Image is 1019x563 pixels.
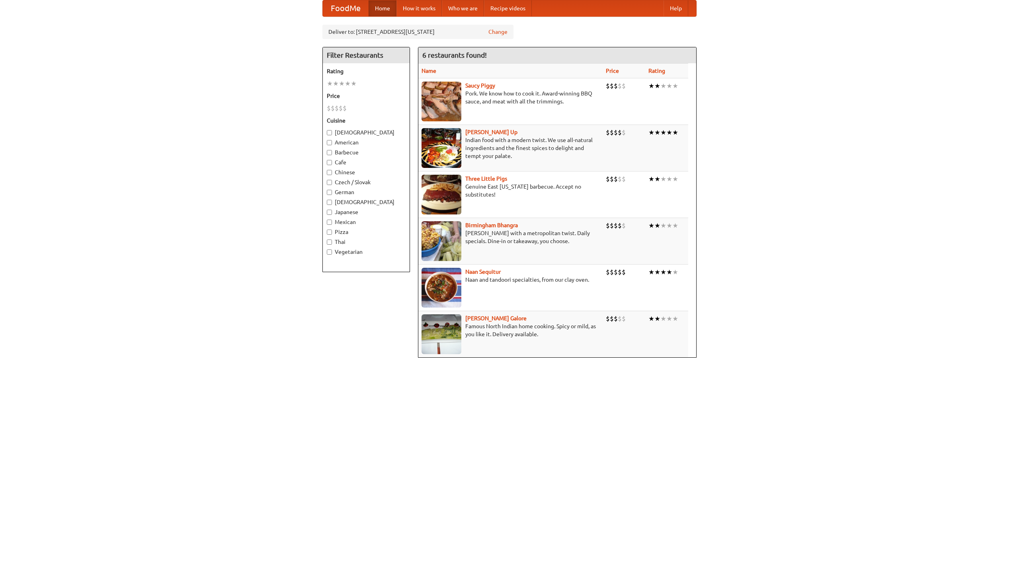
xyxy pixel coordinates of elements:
[465,315,527,321] b: [PERSON_NAME] Galore
[622,175,626,183] li: $
[622,128,626,137] li: $
[369,0,396,16] a: Home
[327,190,332,195] input: German
[465,129,517,135] a: [PERSON_NAME] Up
[327,104,331,113] li: $
[327,198,406,206] label: [DEMOGRAPHIC_DATA]
[660,175,666,183] li: ★
[327,170,332,175] input: Chinese
[422,229,599,245] p: [PERSON_NAME] with a metropolitan twist. Daily specials. Dine-in or takeaway, you choose.
[343,104,347,113] li: $
[660,221,666,230] li: ★
[345,79,351,88] li: ★
[610,314,614,323] li: $
[654,82,660,90] li: ★
[422,314,461,354] img: currygalore.jpg
[610,128,614,137] li: $
[327,148,406,156] label: Barbecue
[654,175,660,183] li: ★
[672,314,678,323] li: ★
[488,28,508,36] a: Change
[606,268,610,277] li: $
[606,221,610,230] li: $
[484,0,532,16] a: Recipe videos
[327,158,406,166] label: Cafe
[610,268,614,277] li: $
[465,175,507,182] a: Three Little Pigs
[654,128,660,137] li: ★
[622,268,626,277] li: $
[335,104,339,113] li: $
[422,90,599,105] p: Pork. We know how to cook it. Award-winning BBQ sauce, and meat with all the trimmings.
[664,0,688,16] a: Help
[323,0,369,16] a: FoodMe
[465,269,501,275] a: Naan Sequitur
[327,138,406,146] label: American
[614,221,618,230] li: $
[327,79,333,88] li: ★
[327,188,406,196] label: German
[333,79,339,88] li: ★
[666,314,672,323] li: ★
[327,230,332,235] input: Pizza
[327,67,406,75] h5: Rating
[422,175,461,214] img: littlepigs.jpg
[606,175,610,183] li: $
[327,208,406,216] label: Japanese
[618,221,622,230] li: $
[396,0,442,16] a: How it works
[465,82,495,89] b: Saucy Piggy
[327,150,332,155] input: Barbecue
[465,222,518,228] a: Birmingham Bhangra
[648,68,665,74] a: Rating
[422,51,487,59] ng-pluralize: 6 restaurants found!
[666,128,672,137] li: ★
[327,117,406,125] h5: Cuisine
[327,240,332,245] input: Thai
[327,218,406,226] label: Mexican
[610,82,614,90] li: $
[327,178,406,186] label: Czech / Slovak
[648,128,654,137] li: ★
[339,104,343,113] li: $
[614,128,618,137] li: $
[327,160,332,165] input: Cafe
[660,268,666,277] li: ★
[666,82,672,90] li: ★
[672,268,678,277] li: ★
[339,79,345,88] li: ★
[422,82,461,121] img: saucy.jpg
[422,128,461,168] img: curryup.jpg
[666,221,672,230] li: ★
[606,128,610,137] li: $
[648,314,654,323] li: ★
[422,68,436,74] a: Name
[618,175,622,183] li: $
[648,268,654,277] li: ★
[327,220,332,225] input: Mexican
[606,68,619,74] a: Price
[622,314,626,323] li: $
[327,210,332,215] input: Japanese
[606,82,610,90] li: $
[327,228,406,236] label: Pizza
[666,268,672,277] li: ★
[323,47,410,63] h4: Filter Restaurants
[618,314,622,323] li: $
[660,128,666,137] li: ★
[422,221,461,261] img: bhangra.jpg
[327,238,406,246] label: Thai
[422,136,599,160] p: Indian food with a modern twist. We use all-natural ingredients and the finest spices to delight ...
[322,25,513,39] div: Deliver to: [STREET_ADDRESS][US_STATE]
[327,180,332,185] input: Czech / Slovak
[327,248,406,256] label: Vegetarian
[672,221,678,230] li: ★
[672,128,678,137] li: ★
[618,82,622,90] li: $
[666,175,672,183] li: ★
[654,221,660,230] li: ★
